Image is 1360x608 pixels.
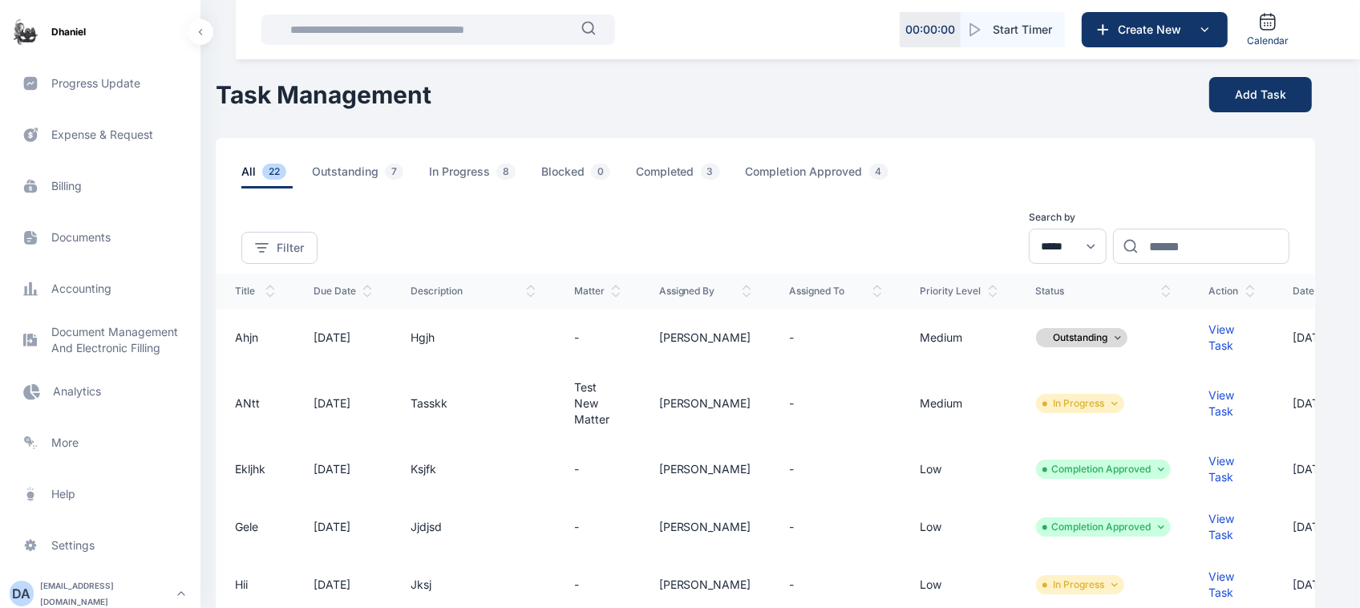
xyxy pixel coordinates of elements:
[1241,6,1295,54] a: Calendar
[10,526,191,565] a: settings
[235,285,275,298] span: Title
[790,462,795,476] span: -
[1209,77,1312,112] button: Add Task
[10,64,191,103] a: progress update
[905,22,955,38] p: 00 : 00 : 00
[10,584,34,603] div: D A
[1082,12,1228,47] button: Create New
[241,232,318,264] button: Filter
[391,440,555,498] td: ksjfk
[555,440,640,498] td: -
[10,218,191,257] a: documents
[1209,387,1255,420] div: View Task
[10,321,191,359] a: Document Management And Electronic Filling
[216,440,294,498] td: ekljhk
[790,285,882,298] span: assigned to
[921,577,998,593] div: Low
[746,164,895,188] span: Completion Approved
[314,285,372,298] span: due date
[921,461,998,477] div: Low
[1036,285,1171,298] span: status
[1042,578,1118,591] li: In Progress
[869,164,888,180] span: 4
[961,12,1065,47] button: Start Timer
[555,309,640,367] td: -
[216,80,431,109] h1: Task Management
[1209,511,1255,543] div: View Task
[216,498,294,556] td: gele
[1247,34,1289,47] span: Calendar
[294,498,391,556] td: [DATE]
[790,520,795,533] span: -
[790,578,795,591] span: -
[216,367,294,440] td: ANtt
[746,164,914,188] a: Completion Approved4
[659,520,751,533] span: [PERSON_NAME]
[51,24,86,40] span: Dhaniel
[555,498,640,556] td: -
[659,330,751,344] span: [PERSON_NAME]
[1209,285,1255,298] span: Action
[659,462,751,476] span: [PERSON_NAME]
[10,372,191,411] a: Analytics
[294,367,391,440] td: [DATE]
[10,424,191,462] a: more
[1042,331,1121,344] li: Outstanding
[294,309,391,367] td: [DATE]
[921,395,998,411] div: Medium
[241,164,293,188] span: all
[429,164,541,188] a: In Progress8
[277,240,304,256] span: Filter
[1042,521,1164,533] li: Completion Approved
[659,578,751,591] span: [PERSON_NAME]
[636,164,727,188] span: Completed
[262,164,286,180] span: 22
[1111,22,1195,38] span: Create New
[10,475,191,513] a: help
[1209,569,1255,601] div: View Task
[1209,322,1255,354] div: View Task
[1209,453,1255,485] div: View Task
[659,396,751,410] span: [PERSON_NAME]
[1042,397,1118,410] li: In Progress
[312,164,410,188] span: Outstanding
[385,164,403,180] span: 7
[591,164,610,180] span: 0
[429,164,522,188] span: In Progress
[541,164,617,188] span: Blocked
[1042,463,1164,476] li: Completion Approved
[294,440,391,498] td: [DATE]
[391,498,555,556] td: jjdjsd
[574,285,621,298] span: matter
[241,164,312,188] a: all22
[921,519,998,535] div: Low
[10,116,191,154] a: expense & request
[701,164,720,180] span: 3
[10,167,191,205] a: billing
[921,330,998,346] div: Medium
[1029,211,1107,224] label: Search by
[10,581,34,606] button: DA
[541,164,636,188] a: Blocked0
[790,396,795,410] span: -
[391,309,555,367] td: hgjh
[312,164,429,188] a: Outstanding7
[411,285,536,298] span: description
[790,330,795,344] span: -
[10,270,191,308] a: accounting
[496,164,516,180] span: 8
[921,285,998,298] span: Priority Level
[391,367,555,440] td: Tasskk
[636,164,746,188] a: Completed3
[555,367,640,440] td: Test New Matter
